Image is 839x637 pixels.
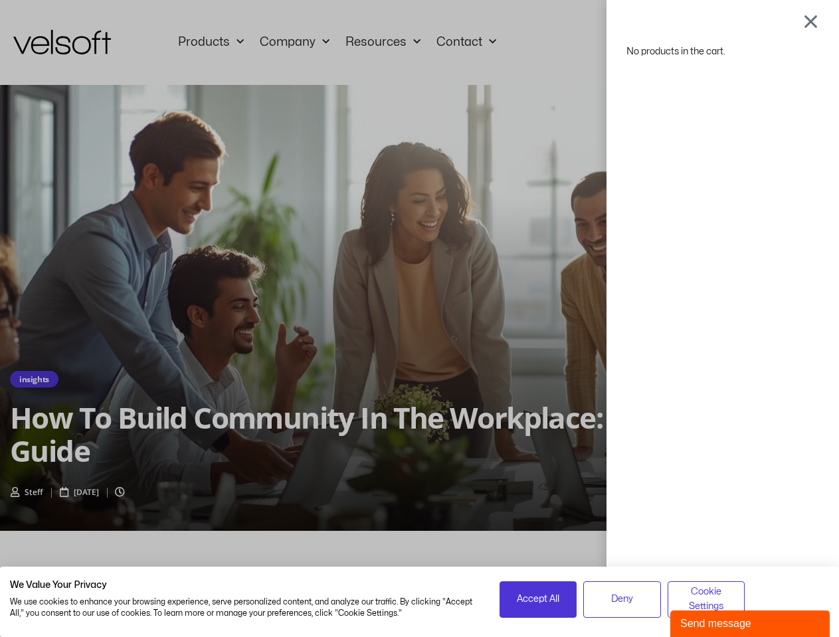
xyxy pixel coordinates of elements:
h2: We Value Your Privacy [10,579,480,591]
span: Cookie Settings [676,585,737,614]
button: Adjust cookie preferences [668,581,745,618]
div: No products in the cart. [626,42,819,60]
p: We use cookies to enhance your browsing experience, serve personalized content, and analyze our t... [10,597,480,619]
button: Accept all cookies [500,581,577,618]
iframe: chat widget [670,608,832,637]
span: Accept All [517,592,559,606]
span: Deny [611,592,633,606]
button: Deny all cookies [583,581,661,618]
